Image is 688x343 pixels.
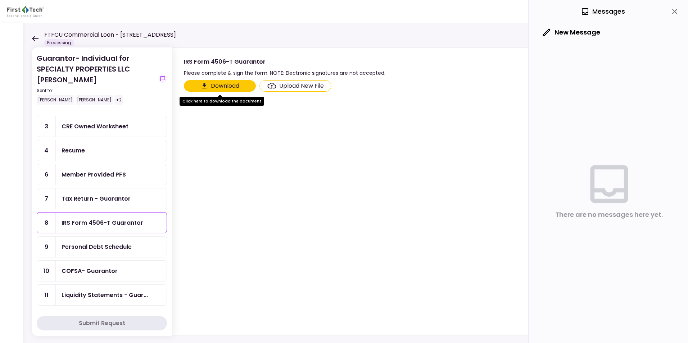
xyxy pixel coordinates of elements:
[62,122,128,131] div: CRE Owned Worksheet
[537,23,606,42] button: New Message
[37,284,167,306] a: 11Liquidity Statements - Guarantor
[172,47,674,336] div: IRS Form 4506-T GuarantorPlease complete & sign the form. NOTE: Electronic signatures are not acc...
[79,319,125,328] div: Submit Request
[37,53,155,105] div: Guarantor- Individual for SPECIALTY PROPERTIES LLC [PERSON_NAME]
[114,95,123,105] div: +2
[37,116,167,137] a: 3CRE Owned Worksheet
[184,57,385,66] div: IRS Form 4506-T Guarantor
[279,82,324,90] div: Upload New File
[669,5,681,18] button: close
[37,188,56,209] div: 7
[62,291,148,299] div: Liquidity Statements - Guarantor
[37,316,167,330] button: Submit Request
[158,74,167,83] button: show-messages
[37,140,56,161] div: 4
[37,285,56,305] div: 11
[44,31,176,39] h1: FTFCU Commercial Loan - [STREET_ADDRESS]
[180,97,264,106] div: Click here to download the document
[44,39,74,46] div: Processing
[37,261,56,281] div: 10
[62,266,118,275] div: COFSA- Guarantor
[37,87,155,94] div: Sent to:
[555,209,663,220] div: There are no messages here yet.
[37,260,167,282] a: 10COFSA- Guarantor
[184,69,385,77] div: Please complete & sign the form. NOTE: Electronic signatures are not accepted.
[37,236,167,257] a: 9Personal Debt Schedule
[62,194,131,203] div: Tax Return - Guarantor
[37,140,167,161] a: 4Resume
[37,237,56,257] div: 9
[37,164,56,185] div: 6
[62,242,132,251] div: Personal Debt Schedule
[37,116,56,137] div: 3
[7,6,44,17] img: Partner icon
[62,170,126,179] div: Member Provided PFS
[76,95,113,105] div: [PERSON_NAME]
[37,164,167,185] a: 6Member Provided PFS
[581,6,625,17] div: Messages
[184,80,256,92] button: Click here to download the document
[37,212,56,233] div: 8
[37,212,167,233] a: 8IRS Form 4506-T Guarantor
[37,95,74,105] div: [PERSON_NAME]
[62,218,143,227] div: IRS Form 4506-T Guarantor
[62,146,85,155] div: Resume
[37,188,167,209] a: 7Tax Return - Guarantor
